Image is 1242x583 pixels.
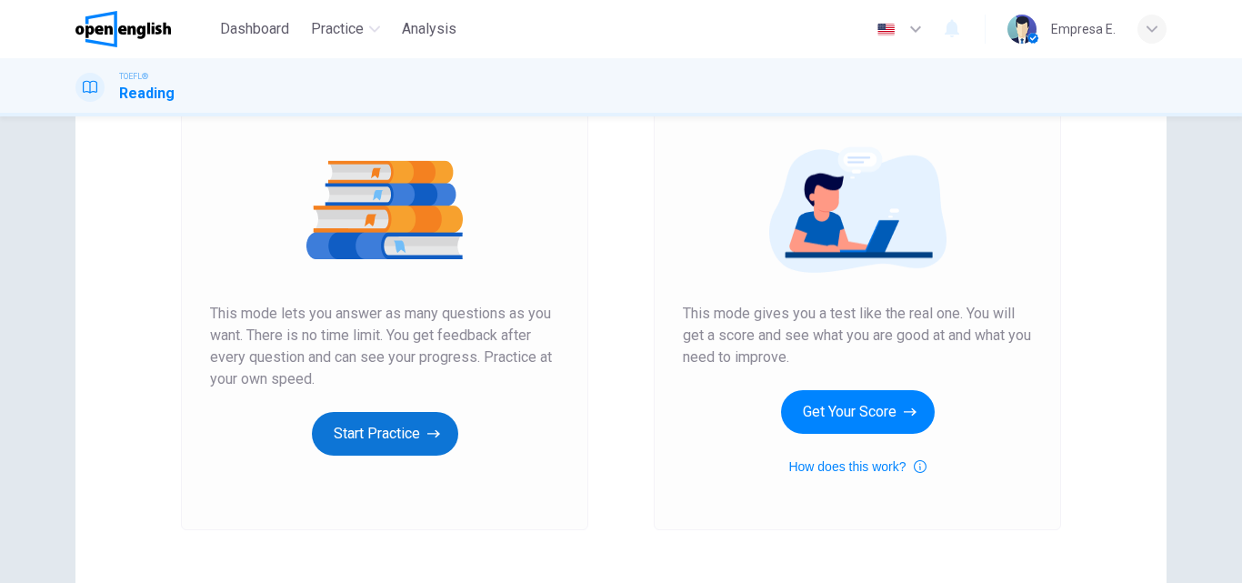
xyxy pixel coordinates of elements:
[119,70,148,83] span: TOEFL®
[402,18,456,40] span: Analysis
[788,456,926,477] button: How does this work?
[1051,18,1116,40] div: Empresa E.
[1007,15,1037,44] img: Profile picture
[781,390,935,434] button: Get Your Score
[395,13,464,45] button: Analysis
[683,303,1032,368] span: This mode gives you a test like the real one. You will get a score and see what you are good at a...
[210,303,559,390] span: This mode lets you answer as many questions as you want. There is no time limit. You get feedback...
[75,11,171,47] img: OpenEnglish logo
[119,83,175,105] h1: Reading
[75,11,213,47] a: OpenEnglish logo
[213,13,296,45] button: Dashboard
[304,13,387,45] button: Practice
[875,23,897,36] img: en
[220,18,289,40] span: Dashboard
[312,412,458,456] button: Start Practice
[311,18,364,40] span: Practice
